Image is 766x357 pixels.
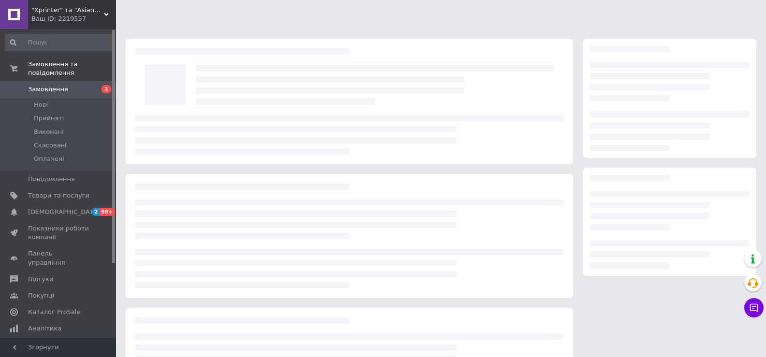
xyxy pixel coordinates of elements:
[34,128,64,136] span: Виконані
[31,6,104,14] span: "Xprinter" та "Asianwell" - офіційний представник заводів у Китаї
[101,85,111,93] span: 1
[5,34,114,51] input: Пошук
[28,324,61,333] span: Аналітика
[28,175,75,184] span: Повідомлення
[28,249,89,267] span: Панель управління
[28,85,68,94] span: Замовлення
[28,308,80,316] span: Каталог ProSale
[28,275,53,284] span: Відгуки
[28,60,116,77] span: Замовлення та повідомлення
[744,298,764,317] button: Чат з покупцем
[100,208,116,216] span: 99+
[31,14,116,23] div: Ваш ID: 2219557
[28,224,89,242] span: Показники роботи компанії
[34,114,64,123] span: Прийняті
[28,291,54,300] span: Покупці
[92,208,100,216] span: 2
[34,141,67,150] span: Скасовані
[34,155,64,163] span: Оплачені
[34,100,48,109] span: Нові
[28,208,100,216] span: [DEMOGRAPHIC_DATA]
[28,191,89,200] span: Товари та послуги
